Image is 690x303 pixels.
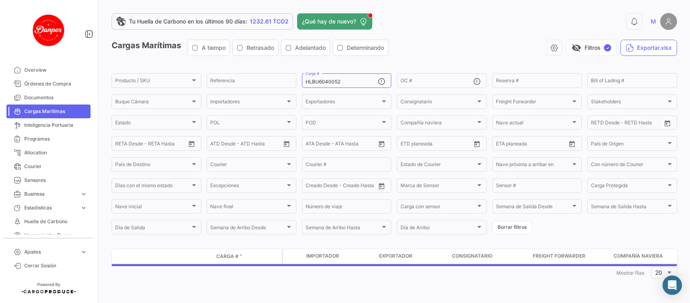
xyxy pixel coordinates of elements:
[496,121,571,127] span: Nave actual
[306,121,381,127] span: POD
[24,177,87,184] span: Sensores
[24,204,77,211] span: Estadísticas
[591,184,666,190] span: Carga Protegida
[202,44,226,52] span: A tiempo
[28,10,69,50] img: danper-logo.png
[24,122,87,129] span: Inteligencia Portuaria
[6,160,91,173] a: Courier
[216,253,238,260] span: Carga #
[663,275,682,295] div: Abrir Intercom Messenger
[115,184,190,190] span: Días con el mismo estado
[655,269,662,276] span: 20
[241,142,275,147] input: ATD Hasta
[591,163,666,169] span: Con número de Courier
[281,138,293,150] button: Open calendar
[379,252,412,260] span: Exportador
[80,204,87,211] span: expand_more
[401,100,476,106] span: Consignatario
[566,138,578,150] button: Open calendar
[471,138,483,150] button: Open calendar
[303,249,376,264] datatable-header-cell: Importador
[611,121,645,127] input: Hasta
[336,142,369,147] input: ATA Hasta
[533,252,585,260] span: Freight Forwarder
[80,248,87,256] span: expand_more
[6,118,91,132] a: Inteligencia Portuaria
[24,108,87,115] span: Cargas Marítimas
[24,262,87,269] span: Cerrar Sesión
[302,17,356,26] span: ¿Qué hay de nuevo?
[210,226,285,232] span: Semana de Arribo Desde
[24,135,87,143] span: Programas
[401,163,476,169] span: Estado de Courier
[376,180,388,192] button: Open calendar
[566,40,616,56] button: visibility_offFiltros✓
[6,63,91,77] a: Overview
[401,142,415,147] input: Desde
[610,249,683,264] datatable-header-cell: Compañía naviera
[496,163,571,169] span: Nave próxima a arribar en
[250,17,289,26] span: 1232.61 TCO2
[651,17,656,26] span: M
[24,94,87,101] span: Documentos
[591,142,666,147] span: País de Origen
[604,44,611,51] span: ✓
[572,43,581,53] span: visibility_off
[129,17,247,26] span: Tu Huella de Carbono en los últimos 90 días:
[306,100,381,106] span: Exportadores
[128,253,148,260] datatable-header-cell: Modo de Transporte
[115,205,190,211] span: Nave inicial
[210,121,285,127] span: POL
[6,146,91,160] a: Allocation
[115,226,190,232] span: Día de Salida
[210,205,285,211] span: Nave final
[530,249,610,264] datatable-header-cell: Freight Forwarder
[452,252,492,260] span: Consignatario
[115,163,190,169] span: País de Destino
[591,121,606,127] input: Desde
[24,149,87,156] span: Allocation
[660,13,677,30] img: placeholder-user.png
[591,205,666,211] span: Semana de Salida Hasta
[135,142,169,147] input: Hasta
[148,253,213,260] datatable-header-cell: Estado de Envio
[6,105,91,118] a: Cargas Marítimas
[6,132,91,146] a: Programas
[421,142,454,147] input: Hasta
[496,205,571,211] span: Semana de Salida Desde
[115,79,190,85] span: Producto / SKU
[115,121,190,127] span: Estado
[295,44,326,52] span: Adelantado
[233,40,278,55] button: Retrasado
[306,184,337,190] input: Creado Desde
[24,190,77,198] span: Business
[496,142,511,147] input: Desde
[516,142,550,147] input: Hasta
[614,252,663,260] span: Compañía naviera
[24,66,87,74] span: Overview
[333,40,388,55] button: Determinando
[297,13,372,30] button: ¿Qué hay de nuevo?
[401,184,476,190] span: Marca de Sensor
[80,190,87,198] span: expand_more
[616,270,644,276] span: Mostrar filas
[6,77,91,91] a: Órdenes de Compra
[112,40,391,56] h3: Cargas Marítimas
[401,205,476,211] span: Carga con sensor
[401,121,476,127] span: Compañía naviera
[342,184,376,190] input: Creado Hasta
[213,250,262,263] datatable-header-cell: Carga #
[6,173,91,187] a: Sensores
[115,142,130,147] input: Desde
[210,184,285,190] span: Excepciones
[210,142,236,147] input: ATD Desde
[210,163,285,169] span: Courier
[210,100,285,106] span: Importadores
[112,13,293,30] a: Tu Huella de Carbono en los últimos 90 días:1232.61 TCO2
[247,44,274,52] span: Retrasado
[376,249,449,264] datatable-header-cell: Exportador
[492,221,532,234] button: Borrar filtros
[281,40,330,55] button: Adelantado
[6,215,91,228] a: Huella de Carbono
[24,80,87,87] span: Órdenes de Compra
